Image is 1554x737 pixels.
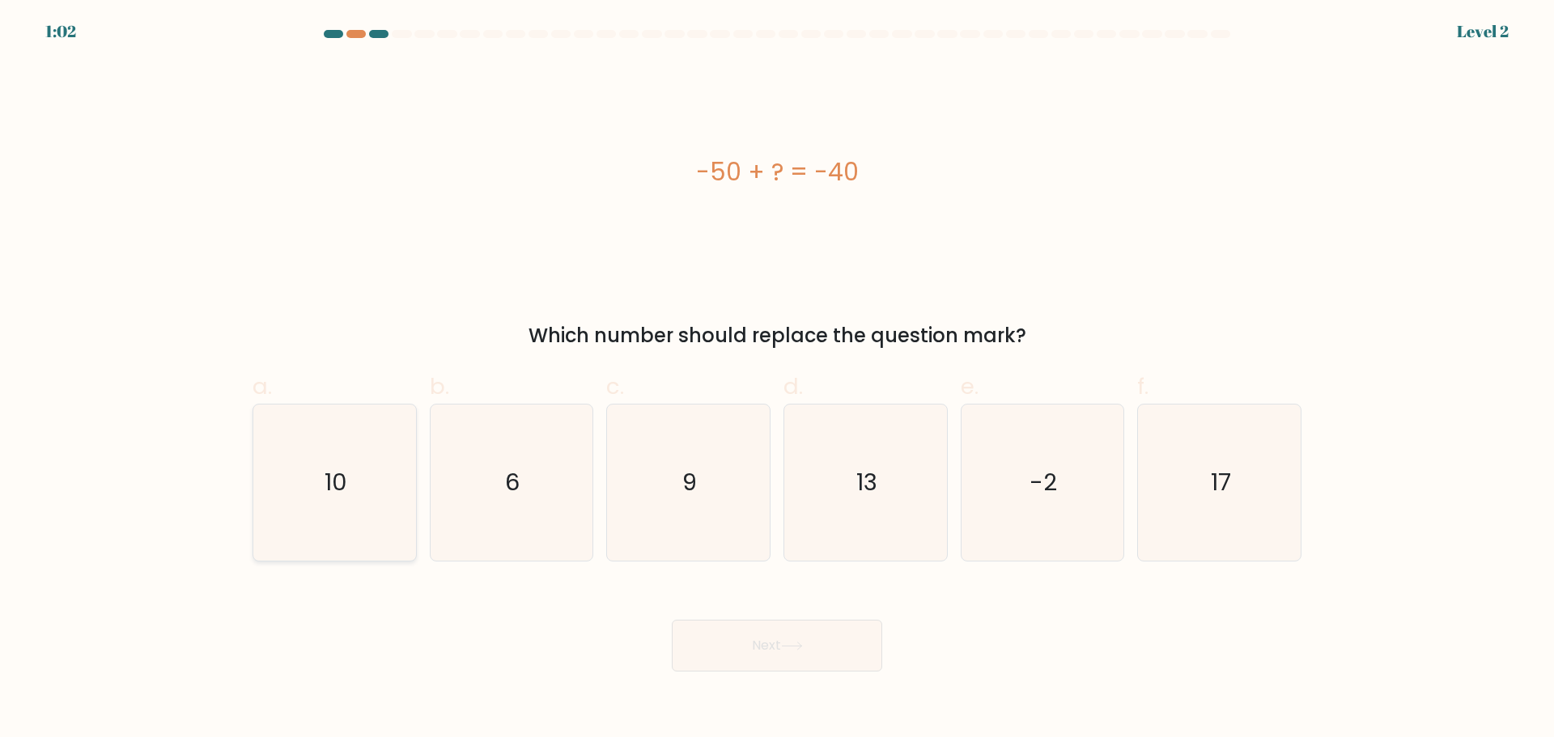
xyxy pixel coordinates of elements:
span: c. [606,371,624,402]
div: Which number should replace the question mark? [262,321,1292,350]
span: f. [1137,371,1149,402]
span: e. [961,371,979,402]
div: 1:02 [45,19,76,44]
span: a. [253,371,272,402]
div: -50 + ? = -40 [253,154,1301,190]
text: 10 [325,466,347,498]
text: -2 [1030,466,1058,498]
span: d. [783,371,803,402]
text: 13 [856,466,877,498]
text: 9 [683,466,698,498]
div: Level 2 [1457,19,1509,44]
button: Next [672,620,882,671]
text: 6 [506,466,520,498]
text: 17 [1211,466,1231,498]
span: b. [430,371,449,402]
